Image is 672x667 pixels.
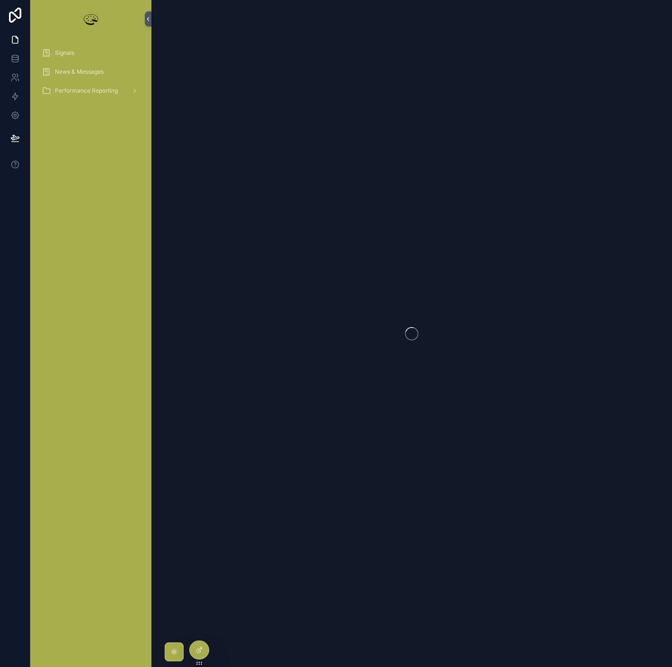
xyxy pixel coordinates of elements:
[55,87,118,95] span: Performance Reporting
[36,44,146,61] a: Signals
[55,68,104,76] span: News & Messages
[36,82,146,99] a: Performance Reporting
[30,38,151,112] div: scrollable content
[55,49,74,57] span: Signals
[36,63,146,80] a: News & Messages
[81,11,100,26] img: App logo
